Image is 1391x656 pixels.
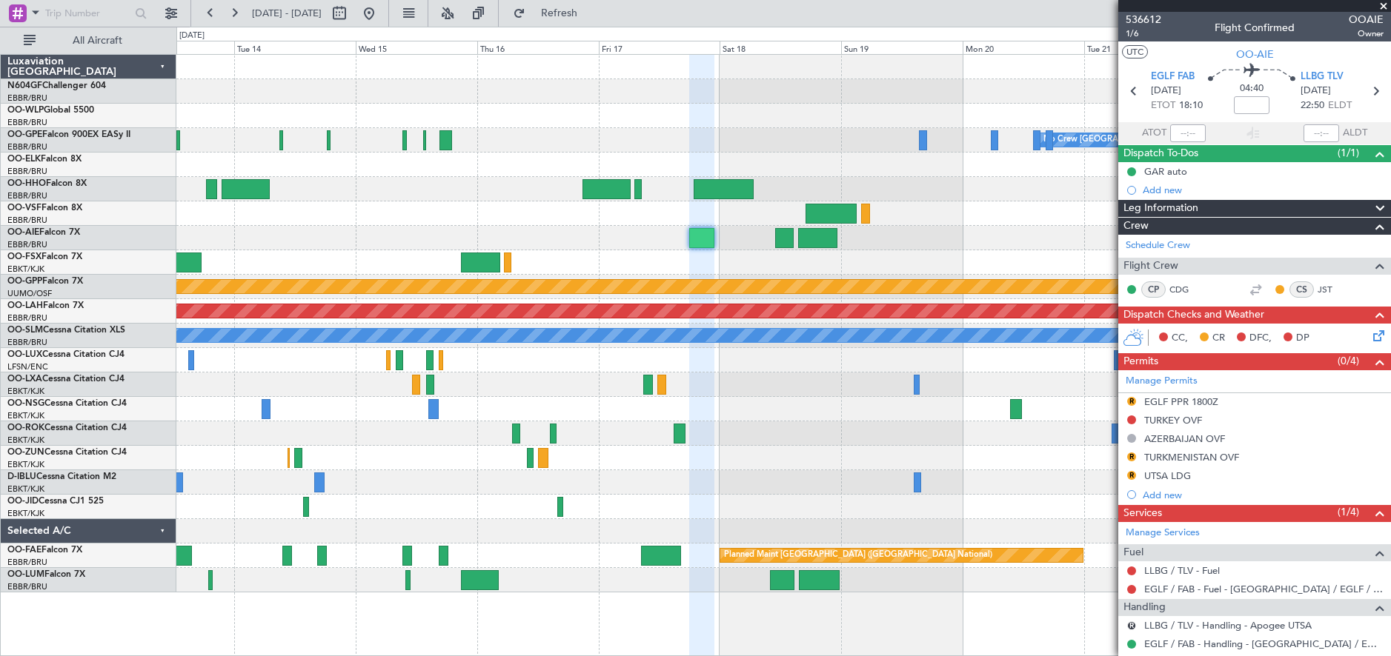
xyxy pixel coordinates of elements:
[1123,145,1198,162] span: Dispatch To-Dos
[7,81,106,90] a: N604GFChallenger 604
[1240,81,1264,96] span: 04:40
[252,7,322,20] span: [DATE] - [DATE]
[1296,331,1309,346] span: DP
[1142,126,1166,141] span: ATOT
[528,8,591,19] span: Refresh
[1318,283,1351,296] a: JST
[7,508,44,519] a: EBKT/KJK
[7,301,43,310] span: OO-LAH
[1084,41,1206,54] div: Tue 21
[599,41,720,54] div: Fri 17
[7,190,47,201] a: EBBR/BRU
[7,386,44,397] a: EBKT/KJK
[7,448,44,457] span: OO-ZUN
[1212,331,1225,346] span: CR
[1123,353,1158,370] span: Permits
[7,228,39,237] span: OO-AIE
[7,546,42,555] span: OO-FAE
[1123,544,1143,561] span: Fuel
[7,141,47,153] a: EBBR/BRU
[724,544,992,566] div: Planned Maint [GEOGRAPHIC_DATA] ([GEOGRAPHIC_DATA] National)
[1143,489,1384,501] div: Add new
[1328,98,1352,113] span: ELDT
[7,497,104,506] a: OO-JIDCessna CJ1 525
[7,350,42,359] span: OO-LUX
[7,288,52,299] a: UUMO/OSF
[7,239,47,250] a: EBBR/BRU
[963,41,1084,54] div: Mon 20
[7,570,85,579] a: OO-LUMFalcon 7X
[1144,469,1191,482] div: UTSA LDG
[1301,70,1344,84] span: LLBG TLV
[16,29,161,53] button: All Aircraft
[7,117,47,128] a: EBBR/BRU
[7,93,47,104] a: EBBR/BRU
[1126,374,1198,389] a: Manage Permits
[7,472,36,481] span: D-IBLU
[1349,12,1384,27] span: OOAIE
[1144,564,1220,577] a: LLBG / TLV - Fuel
[1144,395,1218,408] div: EGLF PPR 1800Z
[7,130,130,139] a: OO-GPEFalcon 900EX EASy II
[1126,27,1161,40] span: 1/6
[7,424,44,432] span: OO-ROK
[1127,452,1136,461] button: R
[1151,70,1195,84] span: EGLF FAB
[1123,505,1162,522] span: Services
[1144,637,1384,650] a: EGLF / FAB - Handling - [GEOGRAPHIC_DATA] / EGLF / FAB
[1249,331,1272,346] span: DFC,
[1170,124,1206,142] input: --:--
[1127,621,1136,630] button: R
[39,36,156,46] span: All Aircraft
[7,252,42,261] span: OO-FSX
[1144,583,1384,595] a: EGLF / FAB - Fuel - [GEOGRAPHIC_DATA] / EGLF / FAB
[7,375,42,384] span: OO-LXA
[7,228,80,237] a: OO-AIEFalcon 7X
[1123,218,1149,235] span: Crew
[1127,471,1136,480] button: R
[7,546,82,555] a: OO-FAEFalcon 7X
[7,301,84,310] a: OO-LAHFalcon 7X
[7,497,39,506] span: OO-JID
[7,252,82,261] a: OO-FSXFalcon 7X
[1043,129,1292,151] div: No Crew [GEOGRAPHIC_DATA] ([GEOGRAPHIC_DATA] National)
[1169,283,1203,296] a: CDG
[7,277,83,286] a: OO-GPPFalcon 7X
[7,106,94,115] a: OO-WLPGlobal 5500
[7,155,82,164] a: OO-ELKFalcon 8X
[234,41,356,54] div: Tue 14
[1141,281,1166,298] div: CP
[1215,20,1295,36] div: Flight Confirmed
[7,179,87,188] a: OO-HHOFalcon 8X
[1338,504,1359,520] span: (1/4)
[7,448,127,457] a: OO-ZUNCessna Citation CJ4
[1151,98,1175,113] span: ETOT
[1127,397,1136,406] button: R
[7,375,125,384] a: OO-LXACessna Citation CJ4
[7,130,42,139] span: OO-GPE
[7,326,125,335] a: OO-SLMCessna Citation XLS
[841,41,963,54] div: Sun 19
[1236,47,1274,62] span: OO-AIE
[477,41,599,54] div: Thu 16
[7,166,47,177] a: EBBR/BRU
[1126,238,1190,253] a: Schedule Crew
[1179,98,1203,113] span: 18:10
[45,2,130,24] input: Trip Number
[1172,331,1188,346] span: CC,
[7,557,47,568] a: EBBR/BRU
[7,277,42,286] span: OO-GPP
[1144,414,1202,426] div: TURKEY OVF
[7,179,46,188] span: OO-HHO
[7,361,48,372] a: LFSN/ENC
[7,326,43,335] span: OO-SLM
[1144,165,1187,178] div: GAR auto
[7,81,42,90] span: N604GF
[7,155,41,164] span: OO-ELK
[1301,98,1324,113] span: 22:50
[7,581,47,592] a: EBBR/BRU
[7,424,127,432] a: OO-ROKCessna Citation CJ4
[7,483,44,495] a: EBKT/KJK
[1144,432,1225,445] div: AZERBAIJAN OVF
[7,204,42,212] span: OO-VSF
